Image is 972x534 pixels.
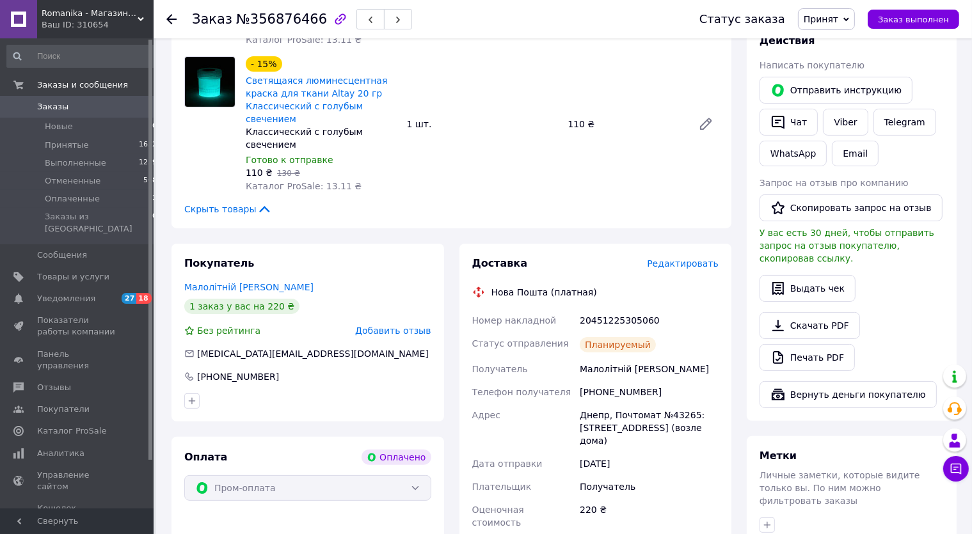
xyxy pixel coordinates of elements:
span: Номер накладной [472,315,557,326]
span: Личные заметки, которые видите только вы. По ним можно фильтровать заказы [760,470,920,506]
span: 110 ₴ [246,168,273,178]
div: Оплачено [362,450,431,465]
a: Редактировать [693,111,719,137]
span: Редактировать [647,258,719,269]
span: Отзывы [37,382,71,393]
span: Оценочная стоимость [472,505,524,528]
span: 27 [122,293,136,304]
span: 1632 [139,139,157,151]
div: Получатель [577,475,721,498]
div: 110 ₴ [562,115,688,133]
a: Малолітній [PERSON_NAME] [184,282,314,292]
span: Статус отправления [472,338,569,349]
span: Каталог ProSale: 13.11 ₴ [246,181,362,191]
span: Уведомления [37,293,95,304]
span: Заказ выполнен [878,15,949,24]
span: Метки [760,450,797,462]
span: Управление сайтом [37,469,118,492]
span: Добавить отзыв [355,326,431,336]
a: Светящаяся люминесцентная краска для ткани Altay 20 гр Классический с голубым свечением [246,75,387,124]
span: Показатели работы компании [37,315,118,338]
button: Вернуть деньги покупателю [760,381,937,408]
span: 0 [152,121,157,132]
span: Готово к отправке [246,155,333,165]
div: Вернуться назад [166,13,177,26]
div: Ваш ID: 310654 [42,19,154,31]
span: Принят [804,14,838,24]
span: Отмененные [45,175,100,187]
a: Скачать PDF [760,312,860,339]
button: Чат [760,109,818,136]
span: Заказы и сообщения [37,79,128,91]
div: Классический с голубым свечением [246,125,397,151]
button: Скопировать запрос на отзыв [760,194,943,221]
span: У вас есть 30 дней, чтобы отправить запрос на отзыв покупателю, скопировав ссылку. [760,228,934,263]
span: Принятые [45,139,89,151]
a: Viber [823,109,868,136]
a: Печать PDF [760,344,855,371]
span: Действия [760,35,815,47]
span: [MEDICAL_DATA][EMAIL_ADDRESS][DOMAIN_NAME] [197,349,429,359]
span: Написать покупателю [760,60,864,70]
div: 1 шт. [402,115,563,133]
span: Оплата [184,451,227,463]
button: Заказ выполнен [868,10,959,29]
span: Каталог ProSale: 13.11 ₴ [246,35,362,45]
div: [DATE] [577,452,721,475]
span: Заказы из [GEOGRAPHIC_DATA] [45,211,152,234]
span: Дата отправки [472,459,543,469]
span: Покупатели [37,404,90,415]
span: Скрыть товары [184,203,272,216]
div: Малолітній [PERSON_NAME] [577,357,721,381]
span: Сообщения [37,249,87,261]
span: Оплаченные [45,193,100,205]
span: Покупатель [184,257,254,269]
div: Днепр, Почтомат №43265: [STREET_ADDRESS] (возле дома) [577,404,721,452]
a: Telegram [873,109,936,136]
span: Кошелек компании [37,503,118,526]
a: WhatsApp [760,141,827,166]
span: Заказы [37,101,68,113]
span: 568 [143,175,157,187]
span: Панель управления [37,349,118,372]
div: [PHONE_NUMBER] [577,381,721,404]
span: Аналитика [37,448,84,459]
div: Планируемый [580,337,656,352]
span: Новые [45,121,73,132]
span: Плательщик [472,482,532,492]
img: Светящаяся люминесцентная краска для ткани Altay 20 гр Классический с голубым свечением [185,57,235,107]
span: Romanika - Магазин люмiнiсцентних фарб та матерiалiв [42,8,138,19]
span: Телефон получателя [472,387,571,397]
span: Адрес [472,410,500,420]
span: 1239 [139,157,157,169]
span: 130 ₴ [277,169,300,178]
button: Чат с покупателем [943,456,969,482]
div: 1 заказ у вас на 220 ₴ [184,299,299,314]
span: Товары и услуги [37,271,109,283]
span: Каталог ProSale [37,425,106,437]
span: 18 [136,293,151,304]
div: Статус заказа [699,13,785,26]
span: 2 [152,193,157,205]
span: Получатель [472,364,528,374]
div: 20451225305060 [577,309,721,332]
span: Запрос на отзыв про компанию [760,178,909,188]
span: №356876466 [236,12,327,27]
button: Отправить инструкцию [760,77,912,104]
span: Заказ [192,12,232,27]
span: Без рейтинга [197,326,260,336]
div: - 15% [246,56,282,72]
div: [PHONE_NUMBER] [196,370,280,383]
div: 220 ₴ [577,498,721,534]
span: Выполненные [45,157,106,169]
span: Доставка [472,257,528,269]
div: Нова Пошта (платная) [488,286,600,299]
input: Поиск [6,45,158,68]
button: Email [832,141,879,166]
button: Выдать чек [760,275,856,302]
span: 0 [152,211,157,234]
